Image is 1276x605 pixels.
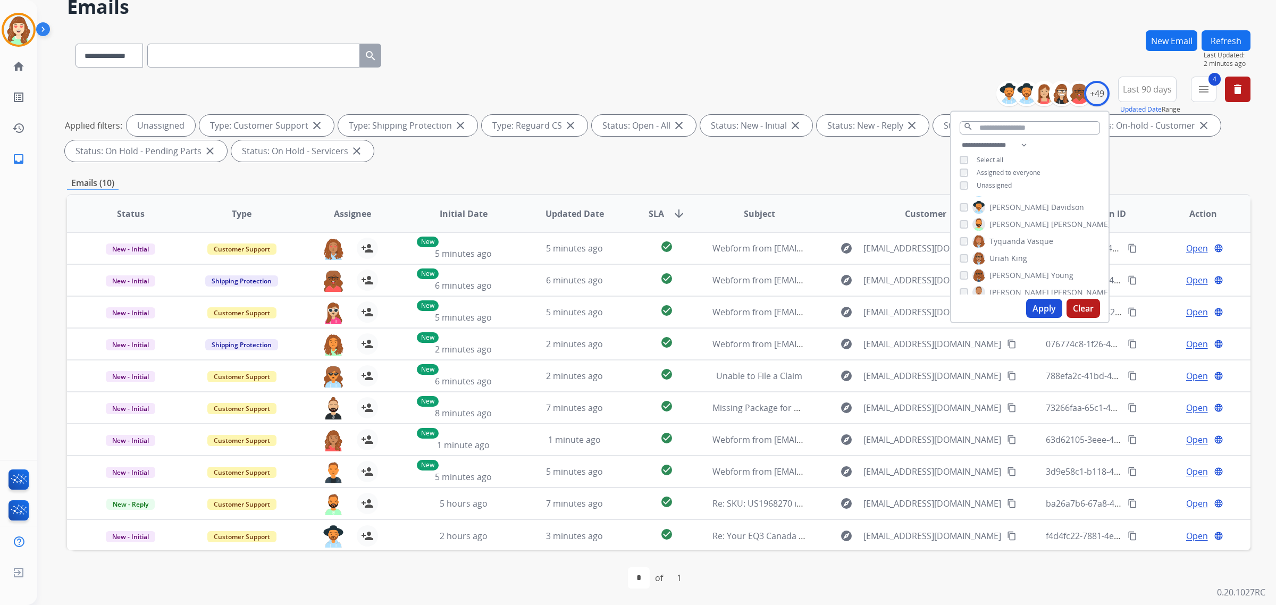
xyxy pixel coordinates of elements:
[700,115,812,136] div: Status: New - Initial
[1118,77,1177,102] button: Last 90 days
[361,465,374,478] mat-icon: person_add
[207,499,276,510] span: Customer Support
[1128,403,1137,413] mat-icon: content_copy
[440,207,488,220] span: Initial Date
[1186,338,1208,350] span: Open
[1186,433,1208,446] span: Open
[106,243,155,255] span: New - Initial
[12,153,25,165] mat-icon: inbox
[207,307,276,318] span: Customer Support
[199,115,334,136] div: Type: Customer Support
[127,115,195,136] div: Unassigned
[323,397,344,419] img: agent-avatar
[1007,371,1017,381] mat-icon: content_copy
[963,122,973,131] mat-icon: search
[417,460,439,470] p: New
[106,403,155,414] span: New - Initial
[1076,115,1221,136] div: Status: On-hold - Customer
[1146,30,1197,51] button: New Email
[207,403,276,414] span: Customer Support
[323,429,344,451] img: agent-avatar
[977,181,1012,190] span: Unassigned
[712,466,953,477] span: Webform from [EMAIL_ADDRESS][DOMAIN_NAME] on [DATE]
[989,270,1049,281] span: [PERSON_NAME]
[106,467,155,478] span: New - Initial
[361,242,374,255] mat-icon: person_add
[1046,338,1206,350] span: 076774c8-1f26-4569-9307-b833a95acc37
[546,498,603,509] span: 7 minutes ago
[435,407,492,419] span: 8 minutes ago
[1197,83,1210,96] mat-icon: menu
[417,428,439,439] p: New
[417,332,439,343] p: New
[1051,270,1073,281] span: Young
[204,145,216,157] mat-icon: close
[1186,530,1208,542] span: Open
[1186,465,1208,478] span: Open
[435,312,492,323] span: 5 minutes ago
[350,145,363,157] mat-icon: close
[863,530,1001,542] span: [EMAIL_ADDRESS][DOMAIN_NAME]
[977,168,1040,177] span: Assigned to everyone
[840,530,853,542] mat-icon: explore
[232,207,251,220] span: Type
[1214,339,1223,349] mat-icon: language
[440,530,488,542] span: 2 hours ago
[546,402,603,414] span: 7 minutes ago
[361,433,374,446] mat-icon: person_add
[1214,307,1223,317] mat-icon: language
[323,525,344,548] img: agent-avatar
[207,435,276,446] span: Customer Support
[1120,105,1162,114] button: Updated Date
[1123,87,1172,91] span: Last 90 days
[1007,339,1017,349] mat-icon: content_copy
[840,433,853,446] mat-icon: explore
[712,402,841,414] span: Missing Package for over a week
[655,572,663,584] div: of
[1128,531,1137,541] mat-icon: content_copy
[546,530,603,542] span: 3 minutes ago
[1128,467,1137,476] mat-icon: content_copy
[660,528,673,541] mat-icon: check_circle
[1214,435,1223,444] mat-icon: language
[840,401,853,414] mat-icon: explore
[1046,370,1203,382] span: 788efa2c-41bd-49be-a0ef-2c865d2ffd5e
[840,338,853,350] mat-icon: explore
[546,274,603,286] span: 6 minutes ago
[1217,586,1265,599] p: 0.20.1027RC
[1186,242,1208,255] span: Open
[1214,467,1223,476] mat-icon: language
[840,306,853,318] mat-icon: explore
[989,219,1049,230] span: [PERSON_NAME]
[744,207,775,220] span: Subject
[546,466,603,477] span: 5 minutes ago
[361,338,374,350] mat-icon: person_add
[1051,202,1084,213] span: Davidson
[12,60,25,73] mat-icon: home
[106,307,155,318] span: New - Initial
[789,119,802,132] mat-icon: close
[649,207,664,220] span: SLA
[1084,81,1110,106] div: +49
[1046,466,1211,477] span: 3d9e58c1-b118-4507-b17a-4419144b994c
[977,155,1003,164] span: Select all
[660,336,673,349] mat-icon: check_circle
[361,274,374,287] mat-icon: person_add
[1214,531,1223,541] mat-icon: language
[1214,371,1223,381] mat-icon: language
[1120,105,1180,114] span: Range
[323,270,344,292] img: agent-avatar
[361,497,374,510] mat-icon: person_add
[1007,531,1017,541] mat-icon: content_copy
[435,375,492,387] span: 6 minutes ago
[660,240,673,253] mat-icon: check_circle
[435,343,492,355] span: 2 minutes ago
[548,434,601,446] span: 1 minute ago
[1202,30,1250,51] button: Refresh
[1007,467,1017,476] mat-icon: content_copy
[1186,274,1208,287] span: Open
[564,119,577,132] mat-icon: close
[1026,299,1062,318] button: Apply
[65,140,227,162] div: Status: On Hold - Pending Parts
[712,242,953,254] span: Webform from [EMAIL_ADDRESS][DOMAIN_NAME] on [DATE]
